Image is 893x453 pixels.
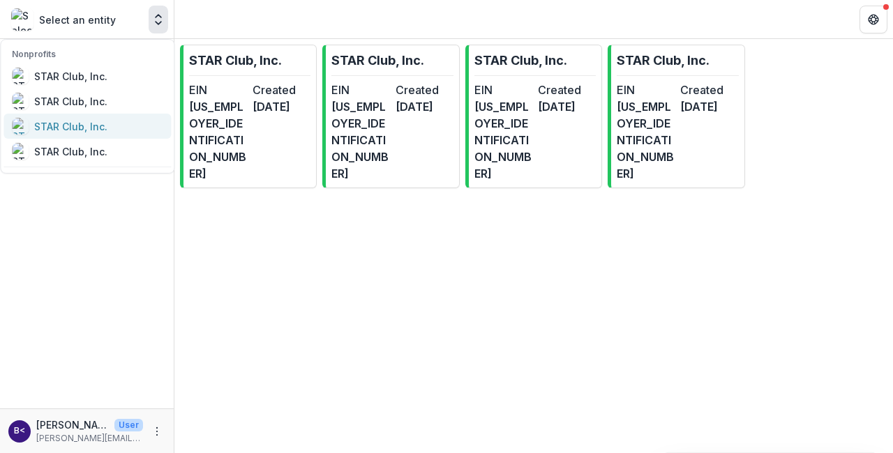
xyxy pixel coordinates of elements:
dt: EIN [189,82,247,98]
dt: Created [538,82,596,98]
a: STAR Club, Inc.EIN[US_EMPLOYER_IDENTIFICATION_NUMBER]Created[DATE] [322,45,459,188]
p: STAR Club, Inc. [331,51,424,70]
button: Open entity switcher [149,6,168,33]
a: STAR Club, Inc.EIN[US_EMPLOYER_IDENTIFICATION_NUMBER]Created[DATE] [608,45,744,188]
dd: [DATE] [538,98,596,115]
p: [PERSON_NAME][EMAIL_ADDRESS][PERSON_NAME][DOMAIN_NAME] [36,432,143,445]
p: Select an entity [39,13,116,27]
dt: Created [680,82,738,98]
dd: [DATE] [396,98,453,115]
dt: EIN [617,82,675,98]
img: Select an entity [11,8,33,31]
dt: Created [396,82,453,98]
p: STAR Club, Inc. [474,51,567,70]
p: STAR Club, Inc. [189,51,282,70]
a: STAR Club, Inc.EIN[US_EMPLOYER_IDENTIFICATION_NUMBER]Created[DATE] [465,45,602,188]
dd: [DATE] [253,98,310,115]
p: STAR Club, Inc. [617,51,710,70]
dt: Created [253,82,310,98]
dd: [US_EMPLOYER_IDENTIFICATION_NUMBER] [617,98,675,182]
p: User [114,419,143,431]
dd: [US_EMPLOYER_IDENTIFICATION_NUMBER] [474,98,532,182]
a: STAR Club, Inc.EIN[US_EMPLOYER_IDENTIFICATION_NUMBER]Created[DATE] [180,45,317,188]
dd: [US_EMPLOYER_IDENTIFICATION_NUMBER] [331,98,389,182]
button: Get Help [860,6,887,33]
dt: EIN [331,82,389,98]
p: [PERSON_NAME] <[PERSON_NAME][EMAIL_ADDRESS][PERSON_NAME][DOMAIN_NAME]> [36,417,109,432]
dd: [US_EMPLOYER_IDENTIFICATION_NUMBER] [189,98,247,182]
button: More [149,423,165,440]
dd: [DATE] [680,98,738,115]
div: Bonita Dunn <bonita.dunn@gmail.com> [14,427,25,436]
dt: EIN [474,82,532,98]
